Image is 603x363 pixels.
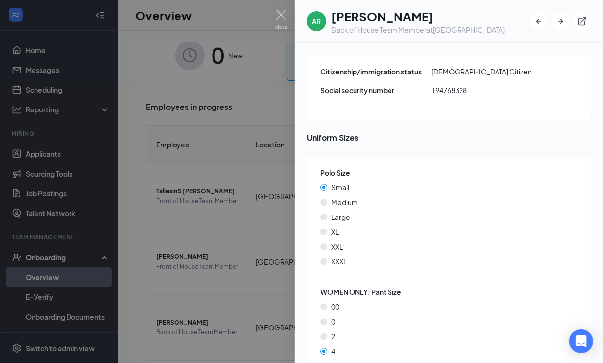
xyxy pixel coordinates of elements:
[331,212,350,222] span: Large
[331,182,349,193] span: Small
[530,12,548,30] button: ArrowLeftNew
[331,25,505,35] div: Back of House Team Member at [GEOGRAPHIC_DATA]
[331,346,335,357] span: 4
[320,287,401,297] span: WOMEN ONLY: Pant Size
[331,256,347,267] span: XXXL
[569,329,593,353] div: Open Intercom Messenger
[331,8,505,25] h1: [PERSON_NAME]
[331,301,339,312] span: 00
[331,316,335,327] span: 0
[573,12,591,30] button: ExternalLink
[534,16,544,26] svg: ArrowLeftNew
[307,131,591,144] span: Uniform Sizes
[331,331,335,342] span: 2
[552,12,569,30] button: ArrowRight
[577,16,587,26] svg: ExternalLink
[331,226,339,237] span: XL
[331,197,358,208] span: Medium
[320,66,431,77] span: Citizenship/immigration status
[312,16,321,26] div: AR
[331,241,343,252] span: XXL
[556,16,566,26] svg: ArrowRight
[320,85,431,96] span: Social security number
[431,66,542,77] span: [DEMOGRAPHIC_DATA] Citizen
[320,167,350,178] span: Polo Size
[431,85,542,96] span: 194768328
